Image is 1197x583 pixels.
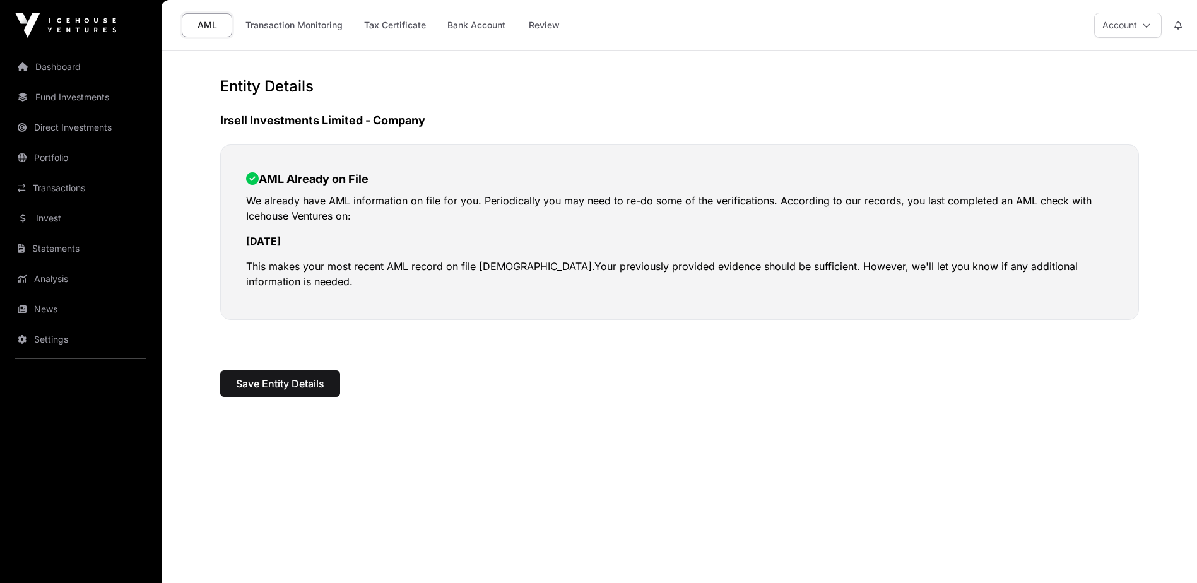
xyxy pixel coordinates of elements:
span: Save Entity Details [236,376,324,391]
a: Direct Investments [10,114,151,141]
a: Tax Certificate [356,13,434,37]
a: Review [519,13,569,37]
button: Save Entity Details [220,370,340,397]
p: This makes your most recent AML record on file [DEMOGRAPHIC_DATA]. [246,259,1113,289]
h2: Entity Details [220,76,1139,97]
span: Your previously provided evidence should be sufficient. However, we'll let you know if any additi... [246,260,1078,288]
a: Dashboard [10,53,151,81]
a: Statements [10,235,151,262]
h2: AML Already on File [246,170,1113,188]
a: Transactions [10,174,151,202]
iframe: Chat Widget [1134,522,1197,583]
a: Settings [10,326,151,353]
a: AML [182,13,232,37]
a: Portfolio [10,144,151,172]
p: We already have AML information on file for you. Periodically you may need to re-do some of the v... [246,193,1113,223]
a: Analysis [10,265,151,293]
h3: Irsell Investments Limited - Company [220,112,1139,129]
a: Fund Investments [10,83,151,111]
a: News [10,295,151,323]
a: Transaction Monitoring [237,13,351,37]
a: Invest [10,204,151,232]
a: Bank Account [439,13,514,37]
img: Icehouse Ventures Logo [15,13,116,38]
button: Account [1094,13,1162,38]
p: [DATE] [246,233,1113,249]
